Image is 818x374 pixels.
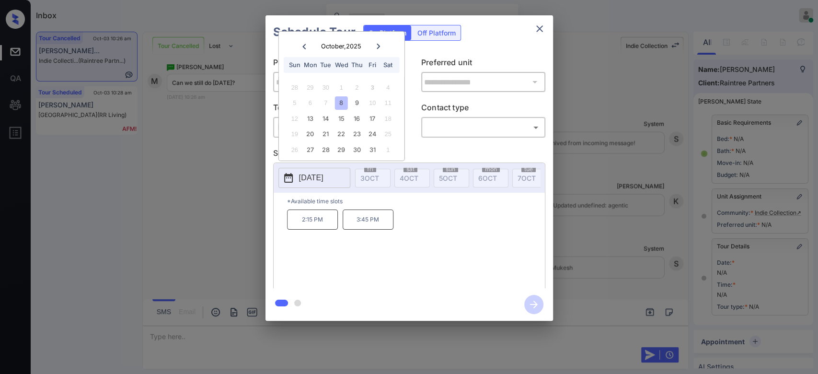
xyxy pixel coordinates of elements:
[381,128,394,140] div: Not available Saturday, October 25th, 2025
[282,80,401,157] div: month 2025-10
[335,143,348,156] div: Choose Wednesday, October 29th, 2025
[319,128,332,140] div: Choose Tuesday, October 21st, 2025
[304,58,317,71] div: Mon
[276,119,395,135] div: In Person
[288,81,301,94] div: Not available Sunday, September 28th, 2025
[299,172,323,184] p: [DATE]
[350,81,363,94] div: Not available Thursday, October 2nd, 2025
[350,143,363,156] div: Choose Thursday, October 30th, 2025
[288,143,301,156] div: Not available Sunday, October 26th, 2025
[273,147,545,163] p: Select slot
[350,58,363,71] div: Thu
[350,128,363,140] div: Choose Thursday, October 23rd, 2025
[530,19,549,38] button: close
[381,81,394,94] div: Not available Saturday, October 4th, 2025
[288,112,301,125] div: Not available Sunday, October 12th, 2025
[273,102,397,117] p: Tour type
[366,112,379,125] div: Choose Friday, October 17th, 2025
[366,143,379,156] div: Choose Friday, October 31st, 2025
[304,81,317,94] div: Not available Monday, September 29th, 2025
[335,112,348,125] div: Choose Wednesday, October 15th, 2025
[319,96,332,109] div: Not available Tuesday, October 7th, 2025
[319,112,332,125] div: Choose Tuesday, October 14th, 2025
[381,58,394,71] div: Sat
[319,58,332,71] div: Tue
[273,57,397,72] p: Preferred community
[278,168,350,188] button: [DATE]
[366,96,379,109] div: Not available Friday, October 10th, 2025
[319,143,332,156] div: Choose Tuesday, October 28th, 2025
[421,102,545,117] p: Contact type
[350,96,363,109] div: Choose Thursday, October 9th, 2025
[265,15,363,49] h2: Schedule Tour
[366,128,379,140] div: Choose Friday, October 24th, 2025
[287,210,338,230] p: 2:15 PM
[366,58,379,71] div: Fri
[304,128,317,140] div: Choose Monday, October 20th, 2025
[304,143,317,156] div: Choose Monday, October 27th, 2025
[335,58,348,71] div: Wed
[335,81,348,94] div: Not available Wednesday, October 1st, 2025
[288,128,301,140] div: Not available Sunday, October 19th, 2025
[335,96,348,109] div: Choose Wednesday, October 8th, 2025
[350,112,363,125] div: Choose Thursday, October 16th, 2025
[413,25,461,40] div: Off Platform
[304,112,317,125] div: Choose Monday, October 13th, 2025
[288,58,301,71] div: Sun
[319,81,332,94] div: Not available Tuesday, September 30th, 2025
[381,96,394,109] div: Not available Saturday, October 11th, 2025
[381,112,394,125] div: Not available Saturday, October 18th, 2025
[288,96,301,109] div: Not available Sunday, October 5th, 2025
[287,193,545,210] p: *Available time slots
[304,96,317,109] div: Not available Monday, October 6th, 2025
[421,57,545,72] p: Preferred unit
[335,128,348,140] div: Choose Wednesday, October 22nd, 2025
[364,25,411,40] div: On Platform
[343,210,393,230] p: 3:45 PM
[381,143,394,156] div: Not available Saturday, November 1st, 2025
[366,81,379,94] div: Not available Friday, October 3rd, 2025
[321,43,361,50] div: October , 2025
